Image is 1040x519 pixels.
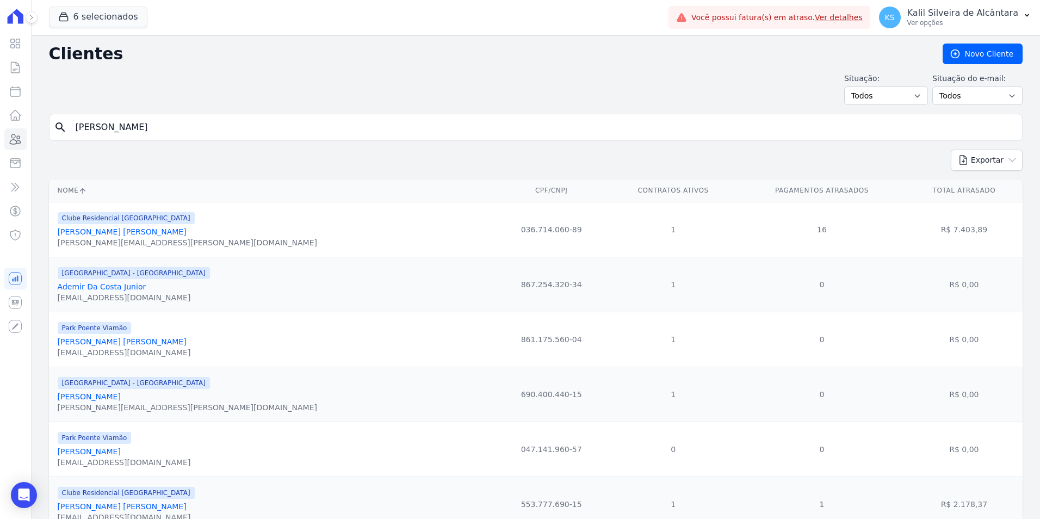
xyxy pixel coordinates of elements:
[844,73,928,84] label: Situação:
[58,337,187,346] a: [PERSON_NAME] [PERSON_NAME]
[738,257,905,312] td: 0
[58,292,210,303] div: [EMAIL_ADDRESS][DOMAIN_NAME]
[608,180,738,202] th: Contratos Ativos
[494,312,608,367] td: 861.175.560-04
[906,422,1023,477] td: R$ 0,00
[494,180,608,202] th: CPF/CNPJ
[738,202,905,257] td: 16
[58,447,121,456] a: [PERSON_NAME]
[49,7,147,27] button: 6 selecionados
[58,322,132,334] span: Park Poente Viamão
[738,312,905,367] td: 0
[58,402,317,413] div: [PERSON_NAME][EMAIL_ADDRESS][PERSON_NAME][DOMAIN_NAME]
[608,367,738,422] td: 1
[58,212,195,224] span: Clube Residencial [GEOGRAPHIC_DATA]
[58,392,121,401] a: [PERSON_NAME]
[885,14,895,21] span: KS
[494,367,608,422] td: 690.400.440-15
[906,202,1023,257] td: R$ 7.403,89
[608,422,738,477] td: 0
[49,44,925,64] h2: Clientes
[58,267,210,279] span: [GEOGRAPHIC_DATA] - [GEOGRAPHIC_DATA]
[906,257,1023,312] td: R$ 0,00
[608,257,738,312] td: 1
[11,482,37,508] div: Open Intercom Messenger
[906,180,1023,202] th: Total Atrasado
[58,502,187,511] a: [PERSON_NAME] [PERSON_NAME]
[738,180,905,202] th: Pagamentos Atrasados
[738,422,905,477] td: 0
[494,422,608,477] td: 047.141.960-57
[932,73,1023,84] label: Situação do e-mail:
[58,487,195,499] span: Clube Residencial [GEOGRAPHIC_DATA]
[58,432,132,444] span: Park Poente Viamão
[494,202,608,257] td: 036.714.060-89
[815,13,863,22] a: Ver detalhes
[49,180,494,202] th: Nome
[58,237,317,248] div: [PERSON_NAME][EMAIL_ADDRESS][PERSON_NAME][DOMAIN_NAME]
[54,121,67,134] i: search
[58,282,146,291] a: Ademir Da Costa Junior
[943,44,1023,64] a: Novo Cliente
[691,12,863,23] span: Você possui fatura(s) em atraso.
[69,116,1018,138] input: Buscar por nome, CPF ou e-mail
[608,312,738,367] td: 1
[494,257,608,312] td: 867.254.320-34
[870,2,1040,33] button: KS Kalil Silveira de Alcântara Ver opções
[738,367,905,422] td: 0
[58,347,191,358] div: [EMAIL_ADDRESS][DOMAIN_NAME]
[906,312,1023,367] td: R$ 0,00
[907,18,1018,27] p: Ver opções
[608,202,738,257] td: 1
[951,150,1023,171] button: Exportar
[906,367,1023,422] td: R$ 0,00
[58,377,210,389] span: [GEOGRAPHIC_DATA] - [GEOGRAPHIC_DATA]
[58,457,191,468] div: [EMAIL_ADDRESS][DOMAIN_NAME]
[58,227,187,236] a: [PERSON_NAME] [PERSON_NAME]
[907,8,1018,18] p: Kalil Silveira de Alcântara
